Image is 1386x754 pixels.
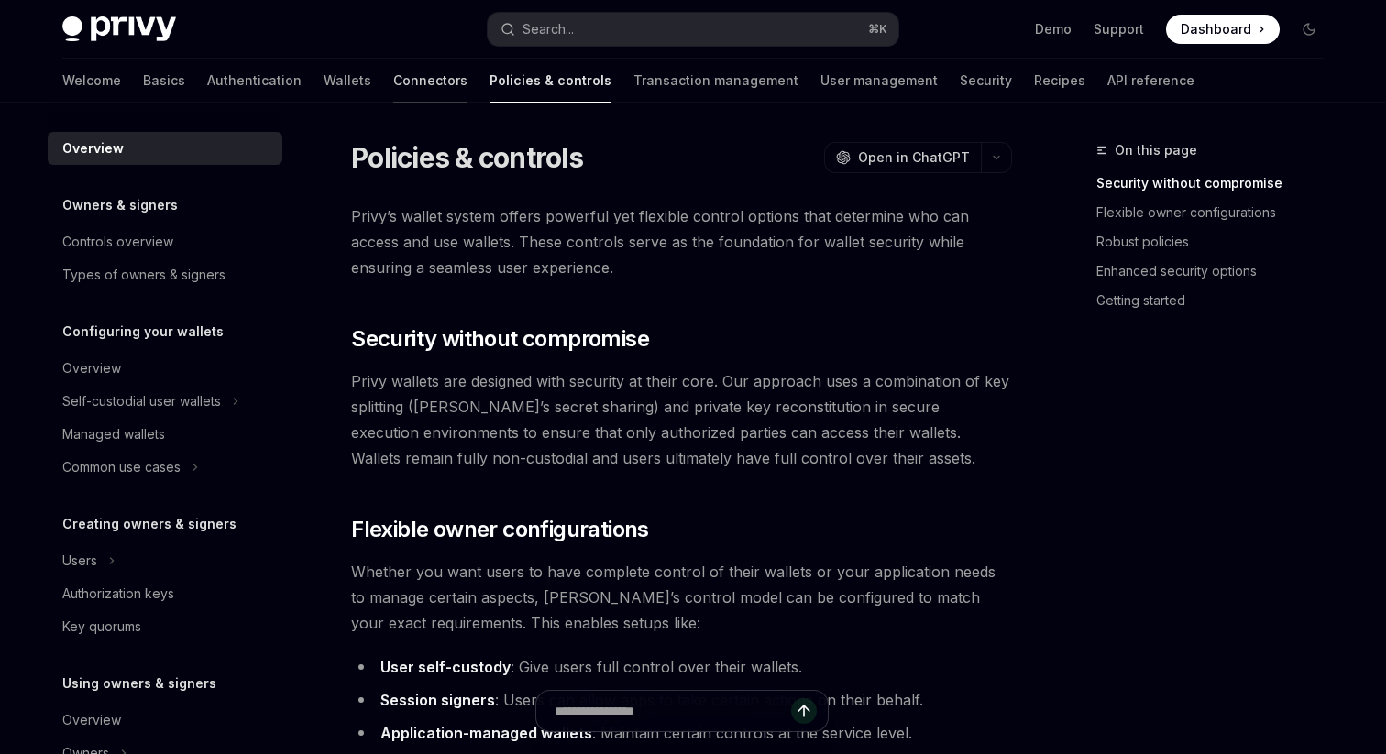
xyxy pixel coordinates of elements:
span: Flexible owner configurations [351,515,649,544]
h5: Configuring your wallets [62,321,224,343]
a: User management [820,59,938,103]
div: Overview [62,137,124,159]
a: Authentication [207,59,302,103]
a: Dashboard [1166,15,1280,44]
a: Recipes [1034,59,1085,103]
button: Open in ChatGPT [824,142,981,173]
a: Overview [48,132,282,165]
div: Self-custodial user wallets [62,390,221,412]
a: API reference [1107,59,1194,103]
a: Overview [48,352,282,385]
span: Dashboard [1181,20,1251,38]
h5: Owners & signers [62,194,178,216]
a: Welcome [62,59,121,103]
div: Controls overview [62,231,173,253]
div: Key quorums [62,616,141,638]
span: ⌘ K [868,22,887,37]
a: Authorization keys [48,577,282,610]
span: Open in ChatGPT [858,148,970,167]
div: Overview [62,709,121,731]
a: Controls overview [48,225,282,258]
h5: Using owners & signers [62,672,216,694]
span: On this page [1115,139,1197,161]
div: Users [62,550,97,572]
span: Privy wallets are designed with security at their core. Our approach uses a combination of key sp... [351,368,1012,471]
div: Common use cases [62,456,181,478]
li: : Give users full control over their wallets. [351,654,1012,680]
a: Robust policies [1096,227,1338,257]
button: Toggle dark mode [1294,15,1324,44]
a: Security [960,59,1012,103]
strong: User self-custody [380,658,511,676]
span: Security without compromise [351,324,649,354]
a: Basics [143,59,185,103]
a: Enhanced security options [1096,257,1338,286]
div: Types of owners & signers [62,264,225,286]
button: Search...⌘K [488,13,898,46]
span: Whether you want users to have complete control of their wallets or your application needs to man... [351,559,1012,636]
a: Types of owners & signers [48,258,282,291]
img: dark logo [62,16,176,42]
div: Managed wallets [62,423,165,445]
a: Transaction management [633,59,798,103]
a: Support [1094,20,1144,38]
a: Overview [48,704,282,737]
a: Connectors [393,59,467,103]
div: Search... [522,18,574,40]
span: Privy’s wallet system offers powerful yet flexible control options that determine who can access ... [351,203,1012,280]
h5: Creating owners & signers [62,513,236,535]
button: Send message [791,698,817,724]
a: Security without compromise [1096,169,1338,198]
h1: Policies & controls [351,141,583,174]
div: Authorization keys [62,583,174,605]
a: Managed wallets [48,418,282,451]
div: Overview [62,357,121,379]
a: Flexible owner configurations [1096,198,1338,227]
a: Key quorums [48,610,282,643]
a: Policies & controls [489,59,611,103]
a: Wallets [324,59,371,103]
a: Getting started [1096,286,1338,315]
a: Demo [1035,20,1072,38]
